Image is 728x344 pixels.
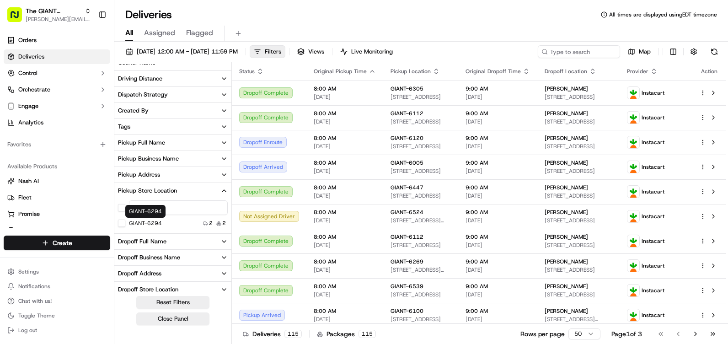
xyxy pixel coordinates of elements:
[545,143,612,150] span: [STREET_ADDRESS]
[314,266,376,274] span: [DATE]
[314,242,376,249] span: [DATE]
[359,330,376,338] div: 115
[545,68,587,75] span: Dropoff Location
[466,143,530,150] span: [DATE]
[86,133,147,142] span: API Documentation
[18,69,37,77] span: Control
[314,159,376,167] span: 8:00 AM
[155,90,166,101] button: Start new chat
[4,115,110,130] a: Analytics
[627,161,639,173] img: profile_instacart_ahold_partner.png
[4,66,110,81] button: Control
[9,9,27,27] img: Nash
[114,282,231,297] button: Dropoff Store Location
[545,266,612,274] span: [STREET_ADDRESS]
[4,280,110,293] button: Notifications
[391,266,451,274] span: [STREET_ADDRESS][PERSON_NAME][PERSON_NAME]
[18,36,37,44] span: Orders
[18,118,43,127] span: Analytics
[545,167,612,175] span: [STREET_ADDRESS]
[114,167,231,183] button: Pickup Address
[314,118,376,125] span: [DATE]
[9,37,166,51] p: Welcome 👋
[250,45,285,58] button: Filters
[125,7,172,22] h1: Deliveries
[7,210,107,218] a: Promise
[18,283,50,290] span: Notifications
[118,75,162,83] div: Driving Distance
[391,110,423,117] span: GIANT-6112
[314,134,376,142] span: 8:00 AM
[118,285,178,294] div: Dropoff Store Location
[314,233,376,241] span: 8:00 AM
[545,118,612,125] span: [STREET_ADDRESS]
[642,213,664,220] span: Instacart
[391,307,423,315] span: GIANT-6100
[466,242,530,249] span: [DATE]
[520,329,565,339] p: Rows per page
[114,103,231,118] button: Created By
[391,184,423,191] span: GIANT-6447
[466,291,530,298] span: [DATE]
[18,312,55,319] span: Toggle Theme
[611,329,642,339] div: Page 1 of 3
[125,27,133,38] span: All
[314,283,376,290] span: 8:00 AM
[314,68,367,75] span: Original Pickup Time
[222,220,226,227] span: 2
[391,134,423,142] span: GIANT-6120
[314,316,376,323] span: [DATE]
[391,209,423,216] span: GIANT-6524
[624,45,655,58] button: Map
[642,188,664,195] span: Instacart
[627,68,648,75] span: Provider
[4,82,110,97] button: Orchestrate
[125,205,166,218] div: GIANT-6294
[466,134,530,142] span: 9:00 AM
[391,159,423,167] span: GIANT-6005
[114,250,231,265] button: Dropoff Business Name
[314,258,376,265] span: 8:00 AM
[31,87,150,97] div: Start new chat
[314,217,376,224] span: [DATE]
[545,159,588,167] span: [PERSON_NAME]
[4,33,110,48] a: Orders
[122,45,242,58] button: [DATE] 12:00 AM - [DATE] 11:59 PM
[74,129,150,145] a: 💻API Documentation
[308,48,324,56] span: Views
[545,209,588,216] span: [PERSON_NAME]
[391,167,451,175] span: [STREET_ADDRESS]
[314,167,376,175] span: [DATE]
[4,324,110,337] button: Log out
[466,217,530,224] span: [DATE]
[4,207,110,221] button: Promise
[466,68,521,75] span: Original Dropoff Time
[114,119,231,134] button: Tags
[18,193,32,202] span: Fleet
[4,137,110,152] div: Favorites
[18,86,50,94] span: Orchestrate
[391,258,423,265] span: GIANT-6269
[4,265,110,278] button: Settings
[627,235,639,247] img: profile_instacart_ahold_partner.png
[391,242,451,249] span: [STREET_ADDRESS]
[18,297,52,305] span: Chat with us!
[642,312,664,319] span: Instacart
[336,45,397,58] button: Live Monitoring
[118,123,130,131] div: Tags
[545,110,588,117] span: [PERSON_NAME]
[186,27,213,38] span: Flagged
[466,307,530,315] span: 9:00 AM
[708,45,721,58] button: Refresh
[118,139,165,147] div: Pickup Full Name
[466,93,530,101] span: [DATE]
[7,177,107,185] a: Nash AI
[391,118,451,125] span: [STREET_ADDRESS]
[114,151,231,167] button: Pickup Business Name
[466,233,530,241] span: 9:00 AM
[538,45,620,58] input: Type to search
[24,59,165,69] input: Got a question? Start typing here...
[4,174,110,188] button: Nash AI
[627,285,639,296] img: profile_instacart_ahold_partner.png
[466,192,530,199] span: [DATE]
